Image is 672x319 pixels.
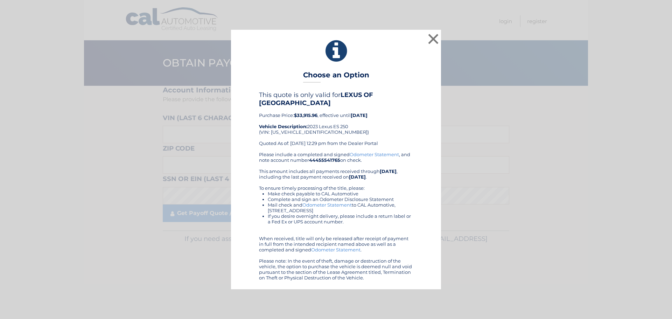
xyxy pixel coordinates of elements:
[268,213,413,224] li: If you desire overnight delivery, please include a return label or a Fed Ex or UPS account number.
[268,191,413,196] li: Make check payable to CAL Automotive
[426,32,440,46] button: ×
[302,202,352,208] a: Odometer Statement
[259,152,413,280] div: Please include a completed and signed , and note account number on check. This amount includes al...
[351,112,367,118] b: [DATE]
[380,168,397,174] b: [DATE]
[259,91,373,106] b: LEXUS OF [GEOGRAPHIC_DATA]
[268,196,413,202] li: Complete and sign an Odometer Disclosure Statement
[309,157,340,163] b: 44455541765
[259,124,307,129] strong: Vehicle Description:
[350,152,399,157] a: Odometer Statement
[294,112,317,118] b: $33,915.96
[259,91,413,151] div: Purchase Price: , effective until 2023 Lexus ES 250 (VIN: [US_VEHICLE_IDENTIFICATION_NUMBER]) Quo...
[303,71,369,83] h3: Choose an Option
[311,247,360,252] a: Odometer Statement
[268,202,413,213] li: Mail check and to CAL Automotive, [STREET_ADDRESS]
[259,91,413,106] h4: This quote is only valid for
[349,174,366,180] b: [DATE]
